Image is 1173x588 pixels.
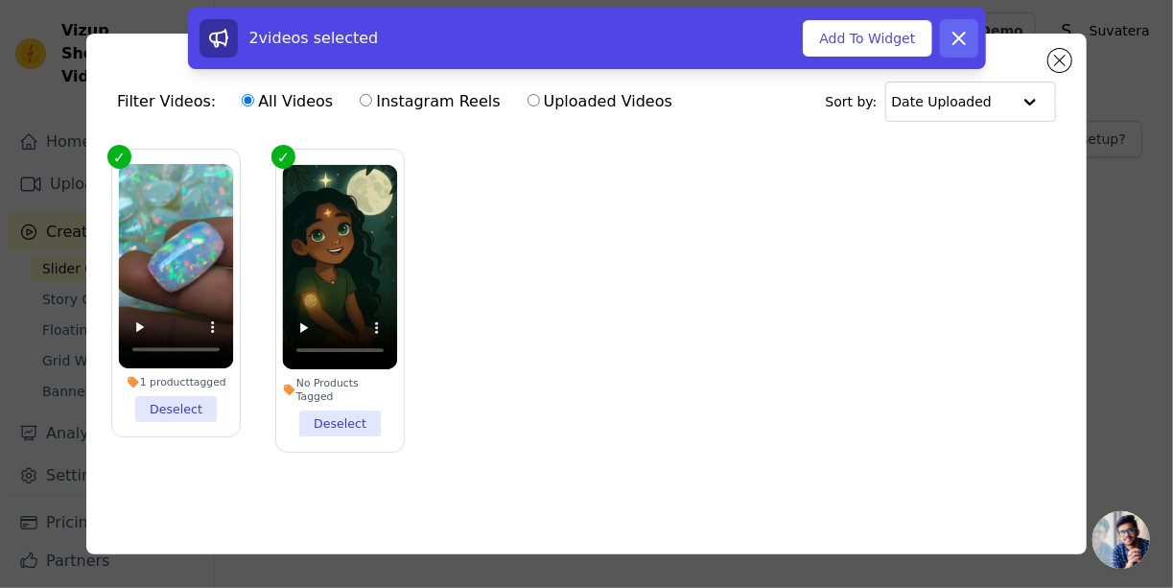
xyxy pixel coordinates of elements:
div: Filter Videos: [117,80,683,124]
div: No Products Tagged [283,376,398,404]
div: 1 product tagged [119,375,234,388]
div: Open chat [1092,511,1150,569]
label: All Videos [241,89,334,114]
label: Instagram Reels [359,89,501,114]
button: Add To Widget [803,20,931,57]
label: Uploaded Videos [527,89,673,114]
div: Sort by: [826,82,1057,122]
span: 2 videos selected [249,29,379,47]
